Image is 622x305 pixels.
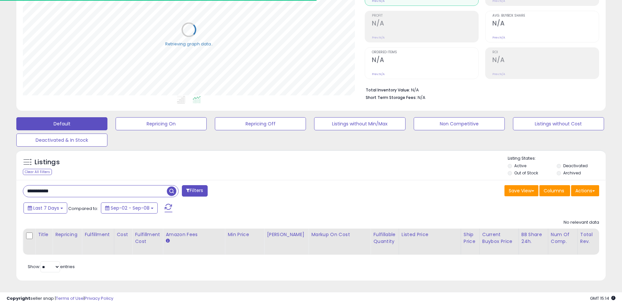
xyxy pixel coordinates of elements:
label: Archived [563,170,581,176]
div: Total Rev. [580,231,604,245]
div: Clear All Filters [23,169,52,175]
button: Columns [539,185,570,196]
a: Privacy Policy [85,295,113,301]
h2: N/A [492,56,599,65]
span: N/A [418,94,425,101]
span: Show: entries [28,264,75,270]
span: Avg. Buybox Share [492,14,599,18]
span: Compared to: [68,205,98,212]
button: Save View [504,185,538,196]
div: Fulfillable Quantity [373,231,396,245]
div: Fulfillment [85,231,111,238]
b: Total Inventory Value: [366,87,410,93]
li: N/A [366,86,594,93]
span: Ordered Items [372,51,478,54]
span: Profit [372,14,478,18]
span: Sep-02 - Sep-08 [111,205,150,211]
div: Num of Comp. [551,231,575,245]
div: Markup on Cost [311,231,368,238]
button: Non Competitive [414,117,505,130]
button: Deactivated & In Stock [16,134,107,147]
p: Listing States: [508,155,606,162]
small: Prev: N/A [492,72,505,76]
th: The percentage added to the cost of goods (COGS) that forms the calculator for Min & Max prices. [309,229,371,255]
div: [PERSON_NAME] [267,231,306,238]
button: Default [16,117,107,130]
button: Listings without Min/Max [314,117,405,130]
small: Prev: N/A [372,36,385,40]
div: BB Share 24h. [521,231,545,245]
small: Prev: N/A [372,72,385,76]
div: Amazon Fees [166,231,222,238]
b: Short Term Storage Fees: [366,95,417,100]
button: Filters [182,185,207,197]
div: Fulfillment Cost [135,231,160,245]
small: Amazon Fees. [166,238,169,244]
span: 2025-09-16 15:14 GMT [590,295,615,301]
button: Repricing Off [215,117,306,130]
div: Repricing [55,231,79,238]
span: Columns [544,187,564,194]
label: Deactivated [563,163,588,169]
h2: N/A [492,20,599,28]
div: Cost [117,231,130,238]
strong: Copyright [7,295,30,301]
a: Terms of Use [56,295,84,301]
div: Listed Price [402,231,458,238]
h2: N/A [372,20,478,28]
label: Out of Stock [514,170,538,176]
span: ROI [492,51,599,54]
button: Repricing On [116,117,207,130]
button: Listings without Cost [513,117,604,130]
button: Last 7 Days [24,202,67,214]
label: Active [514,163,526,169]
small: Prev: N/A [492,36,505,40]
div: Title [38,231,50,238]
div: Retrieving graph data.. [165,41,213,47]
div: Min Price [228,231,261,238]
button: Sep-02 - Sep-08 [101,202,158,214]
div: No relevant data [564,219,599,226]
h5: Listings [35,158,60,167]
span: Last 7 Days [33,205,59,211]
h2: N/A [372,56,478,65]
div: Ship Price [464,231,477,245]
div: Current Buybox Price [482,231,516,245]
div: seller snap | | [7,296,113,302]
button: Actions [571,185,599,196]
